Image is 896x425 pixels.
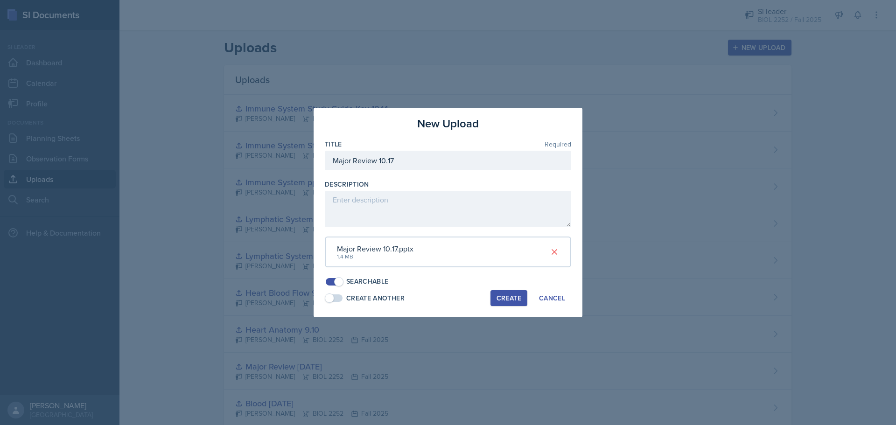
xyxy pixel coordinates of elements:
[346,293,405,303] div: Create Another
[346,277,389,286] div: Searchable
[545,141,571,147] span: Required
[337,243,413,254] div: Major Review 10.17.pptx
[417,115,479,132] h3: New Upload
[325,180,369,189] label: Description
[337,252,413,261] div: 1.4 MB
[533,290,571,306] button: Cancel
[490,290,527,306] button: Create
[325,139,342,149] label: Title
[497,294,521,302] div: Create
[325,151,571,170] input: Enter title
[539,294,565,302] div: Cancel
